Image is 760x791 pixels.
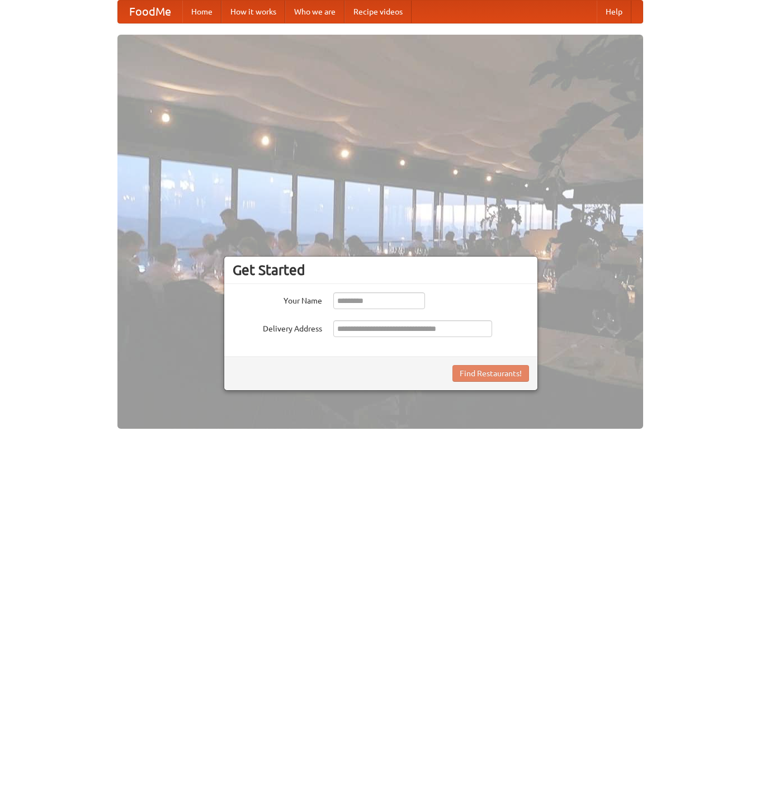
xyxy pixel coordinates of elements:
[118,1,182,23] a: FoodMe
[182,1,221,23] a: Home
[285,1,344,23] a: Who we are
[233,320,322,334] label: Delivery Address
[221,1,285,23] a: How it works
[452,365,529,382] button: Find Restaurants!
[233,262,529,278] h3: Get Started
[597,1,631,23] a: Help
[344,1,412,23] a: Recipe videos
[233,292,322,306] label: Your Name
